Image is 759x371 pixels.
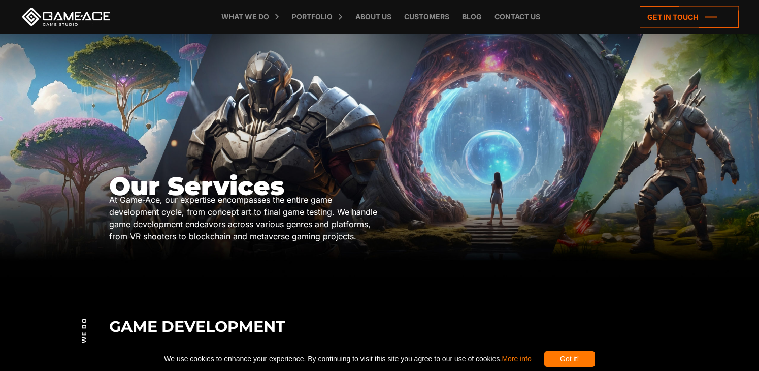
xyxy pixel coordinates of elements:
[502,355,531,363] a: More info
[164,351,531,367] span: We use cookies to enhance your experience. By continuing to visit this site you agree to our use ...
[109,194,380,242] div: At Game-Ace, our expertise encompasses the entire game development cycle, from concept art to fin...
[544,351,595,367] div: Got it!
[80,317,89,368] span: What we do
[109,172,380,200] h1: Our Services
[640,6,739,28] a: Get in touch
[109,318,650,335] h2: Game Development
